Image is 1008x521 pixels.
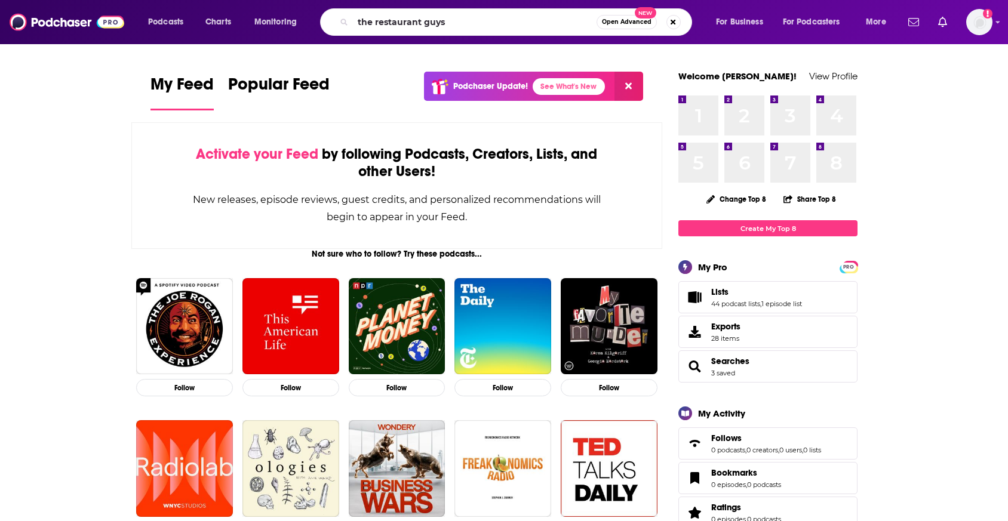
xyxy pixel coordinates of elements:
[533,78,605,95] a: See What's New
[711,369,735,377] a: 3 saved
[711,502,781,513] a: Ratings
[150,74,214,110] a: My Feed
[205,14,231,30] span: Charts
[747,480,781,489] a: 0 podcasts
[678,281,858,313] span: Lists
[783,187,837,211] button: Share Top 8
[983,9,992,19] svg: Add a profile image
[678,427,858,460] span: Follows
[711,467,781,478] a: Bookmarks
[966,9,992,35] img: User Profile
[678,316,858,348] a: Exports
[858,13,901,32] button: open menu
[140,13,199,32] button: open menu
[778,446,779,454] span: ,
[746,480,747,489] span: ,
[242,420,339,517] img: Ologies with Alie Ward
[711,480,746,489] a: 0 episodes
[454,379,551,396] button: Follow
[453,81,528,91] p: Podchaser Update!
[841,262,856,271] a: PRO
[698,408,745,419] div: My Activity
[698,261,727,273] div: My Pro
[10,11,124,33] a: Podchaser - Follow, Share and Rate Podcasts
[678,462,858,494] span: Bookmarks
[454,278,551,375] img: The Daily
[841,263,856,272] span: PRO
[196,145,318,163] span: Activate your Feed
[803,446,821,454] a: 0 lists
[711,446,745,454] a: 0 podcasts
[802,446,803,454] span: ,
[242,278,339,375] img: This American Life
[903,12,924,32] a: Show notifications dropdown
[561,420,657,517] img: TED Talks Daily
[678,220,858,236] a: Create My Top 8
[711,433,821,443] a: Follows
[779,446,802,454] a: 0 users
[711,502,741,513] span: Ratings
[683,323,706,340] span: Exports
[136,420,233,517] img: Radiolab
[711,300,760,308] a: 44 podcast lists
[353,13,597,32] input: Search podcasts, credits, & more...
[150,74,214,101] span: My Feed
[711,286,802,297] a: Lists
[561,278,657,375] a: My Favorite Murder with Karen Kilgariff and Georgia Hardstark
[561,379,657,396] button: Follow
[136,379,233,396] button: Follow
[745,446,746,454] span: ,
[331,8,703,36] div: Search podcasts, credits, & more...
[246,13,312,32] button: open menu
[683,289,706,306] a: Lists
[683,358,706,375] a: Searches
[228,74,330,101] span: Popular Feed
[192,191,602,226] div: New releases, episode reviews, guest credits, and personalized recommendations will begin to appe...
[635,7,656,19] span: New
[966,9,992,35] button: Show profile menu
[711,334,740,343] span: 28 items
[242,379,339,396] button: Follow
[678,350,858,383] span: Searches
[349,420,445,517] img: Business Wars
[716,14,763,30] span: For Business
[711,321,740,332] span: Exports
[933,12,952,32] a: Show notifications dropdown
[683,504,706,521] a: Ratings
[699,192,773,206] button: Change Top 8
[708,13,778,32] button: open menu
[131,249,662,259] div: Not sure who to follow? Try these podcasts...
[454,420,551,517] img: Freakonomics Radio
[198,13,238,32] a: Charts
[711,286,729,297] span: Lists
[746,446,778,454] a: 0 creators
[683,435,706,452] a: Follows
[602,19,651,25] span: Open Advanced
[711,467,757,478] span: Bookmarks
[711,433,742,443] span: Follows
[349,278,445,375] img: Planet Money
[761,300,802,308] a: 1 episode list
[228,74,330,110] a: Popular Feed
[711,356,749,366] a: Searches
[966,9,992,35] span: Logged in as ereardon
[148,14,183,30] span: Podcasts
[254,14,297,30] span: Monitoring
[192,146,602,180] div: by following Podcasts, Creators, Lists, and other Users!
[783,14,840,30] span: For Podcasters
[136,278,233,375] img: The Joe Rogan Experience
[349,379,445,396] button: Follow
[597,15,657,29] button: Open AdvancedNew
[866,14,886,30] span: More
[809,70,858,82] a: View Profile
